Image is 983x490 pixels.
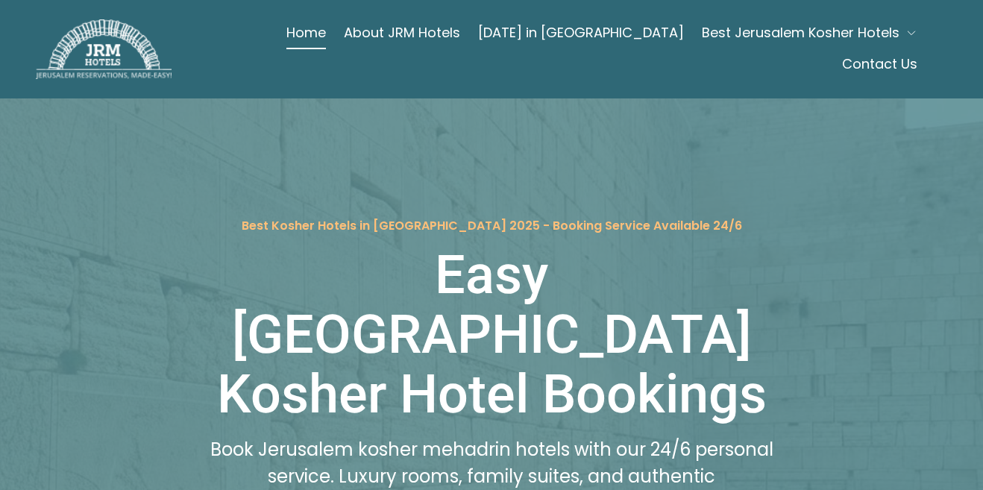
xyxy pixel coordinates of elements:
[842,49,917,79] a: Contact Us
[702,22,899,43] span: Best Jerusalem Kosher Hotels
[36,19,172,79] img: JRM Hotels
[242,218,742,233] p: Best Kosher Hotels in [GEOGRAPHIC_DATA] 2025 - Booking Service Available 24/6
[286,18,326,48] a: Home
[702,18,917,48] button: Best Jerusalem Kosher Hotels
[478,18,684,48] a: [DATE] in [GEOGRAPHIC_DATA]
[205,245,778,424] h1: Easy [GEOGRAPHIC_DATA] Kosher Hotel Bookings
[344,18,460,48] a: About JRM Hotels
